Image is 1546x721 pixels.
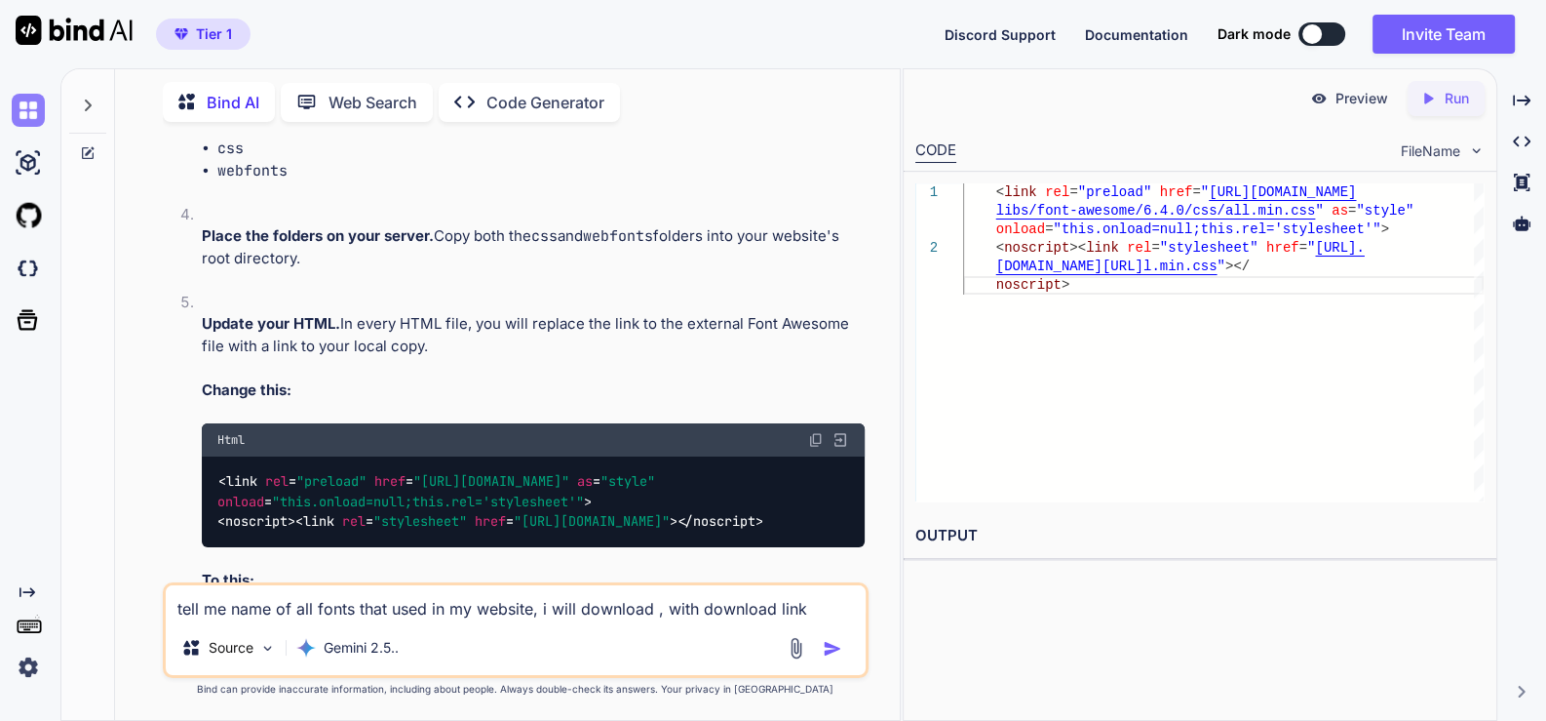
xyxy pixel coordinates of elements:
img: darkCloudIdeIcon [12,252,45,285]
span: rel [342,513,366,531]
span: " [1307,240,1315,256]
span: rel [265,473,289,491]
span: = [1348,203,1356,219]
span: Documentation [1085,26,1188,43]
span: = [1151,240,1159,256]
span: link [226,473,257,491]
span: "stylesheet" [1160,240,1258,256]
strong: To this: [202,571,254,589]
button: premiumTier 1 [156,19,251,50]
img: Gemini 2.5 Pro [296,638,316,658]
span: href [1266,240,1299,256]
span: >< [1069,240,1086,256]
span: " [1217,259,1224,274]
p: Bind AI [207,91,259,114]
span: "style" [600,473,655,491]
span: libs/font-awesome/6.4.0/css/all.min.css [996,203,1316,219]
img: icon [823,639,842,659]
span: noscript [996,277,1062,293]
span: " [1201,184,1209,200]
span: "this.onload=null;this.rel='stylesheet'" [1053,221,1380,237]
div: 1 [915,183,938,202]
p: Preview [1335,89,1388,108]
span: noscript [225,513,288,531]
div: 2 [915,239,938,258]
span: l.min.css [1143,259,1217,274]
span: </ > [677,513,763,531]
p: Bind can provide inaccurate information, including about people. Always double-check its answers.... [163,682,869,697]
span: Discord Support [945,26,1056,43]
span: "style" [1356,203,1413,219]
span: ></ [1225,259,1250,274]
span: "stylesheet" [373,513,467,531]
span: link [1004,184,1037,200]
span: href [1160,184,1193,200]
span: [URL][DOMAIN_NAME] [1209,184,1356,200]
span: < = = > [295,513,677,531]
strong: Place the folders on your server. [202,226,434,245]
strong: Update your HTML. [202,314,340,333]
span: rel [1127,240,1151,256]
button: Invite Team [1372,15,1515,54]
img: ai-studio [12,146,45,180]
span: = [1069,184,1077,200]
img: Pick Models [259,640,276,657]
code: css [217,139,244,158]
p: Code Generator [486,91,604,114]
div: CODE [915,140,956,163]
img: Open in Browser [831,431,849,449]
img: chevron down [1468,142,1485,159]
img: chat [12,94,45,127]
p: In every HTML file, you will replace the link to the external Font Awesome file with a link to yo... [202,313,865,357]
span: = [1192,184,1200,200]
button: Discord Support [945,24,1056,45]
h2: OUTPUT [904,513,1496,559]
span: " [1315,203,1323,219]
p: Web Search [329,91,417,114]
span: href [475,513,506,531]
span: rel [1045,184,1069,200]
span: Tier 1 [196,24,232,44]
strong: Change this: [202,381,291,399]
code: webfonts [583,226,653,246]
img: preview [1310,90,1328,107]
span: > [1380,221,1388,237]
img: Bind AI [16,16,133,45]
span: = [1045,221,1053,237]
span: = [1298,240,1306,256]
span: > [1062,277,1069,293]
span: "preload" [296,473,367,491]
span: Html [217,432,245,448]
img: copy [808,432,824,448]
span: [URL]. [1315,240,1364,256]
span: "preload" [1078,184,1152,200]
span: < > [217,513,295,531]
span: onload [217,493,264,510]
span: FileName [1401,141,1460,161]
img: githubLight [12,199,45,232]
img: attachment [785,637,807,660]
span: < = = = = > [217,473,663,510]
span: [DOMAIN_NAME][URL] [996,259,1143,274]
span: noscript [1004,240,1069,256]
span: onload [996,221,1045,237]
span: "[URL][DOMAIN_NAME]" [514,513,670,531]
img: premium [174,28,188,40]
span: < [996,240,1004,256]
span: as [1332,203,1348,219]
code: css [531,226,558,246]
span: "[URL][DOMAIN_NAME]" [413,473,569,491]
span: link [1086,240,1119,256]
button: Documentation [1085,24,1188,45]
p: Copy both the and folders into your website's root directory. [202,225,865,269]
p: Source [209,638,253,658]
span: as [577,473,593,491]
span: link [303,513,334,531]
span: Dark mode [1217,24,1291,44]
span: href [374,473,406,491]
span: noscript [693,513,755,531]
p: Gemini 2.5.. [324,638,399,658]
span: < [996,184,1004,200]
span: "this.onload=null;this.rel='stylesheet'" [272,493,584,510]
code: webfonts [217,161,288,180]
